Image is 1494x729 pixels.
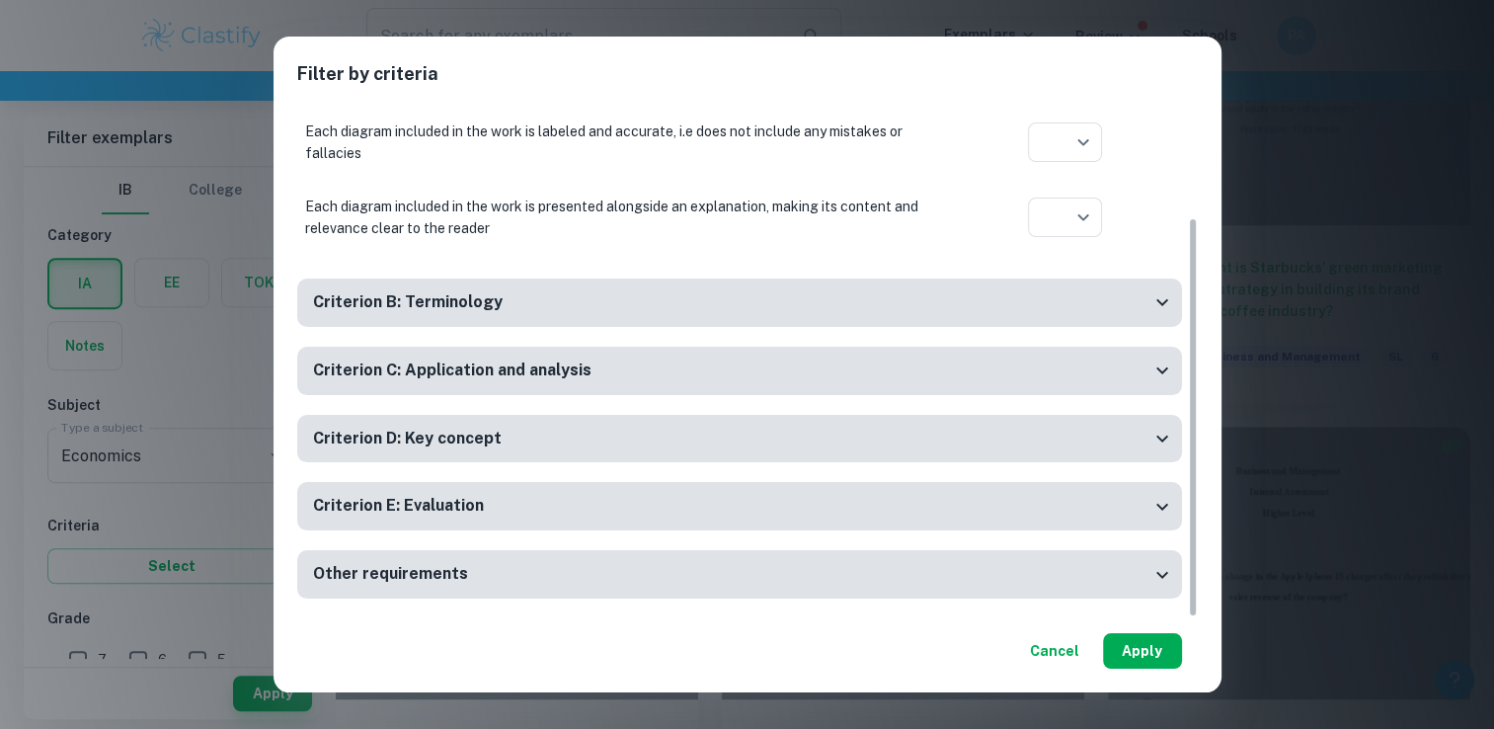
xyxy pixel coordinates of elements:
[313,562,468,587] h6: Other requirements
[297,60,1198,104] h2: Filter by criteria
[1022,633,1087,669] button: Cancel
[297,415,1182,463] div: Criterion D: Key concept
[305,121,957,164] p: Each diagram included in the work is labeled and accurate, i.e does not include any mistakes or f...
[313,494,484,519] h6: Criterion E: Evaluation
[297,279,1182,327] div: Criterion B: Terminology
[297,482,1182,530] div: Criterion E: Evaluation
[297,550,1182,599] div: Other requirements
[313,359,591,383] h6: Criterion C: Application and analysis
[297,347,1182,395] div: Criterion C: Application and analysis
[313,427,502,451] h6: Criterion D: Key concept
[305,196,957,239] p: Each diagram included in the work is presented alongside an explanation, making its content and r...
[313,290,503,315] h6: Criterion B: Terminology
[1103,633,1182,669] button: Apply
